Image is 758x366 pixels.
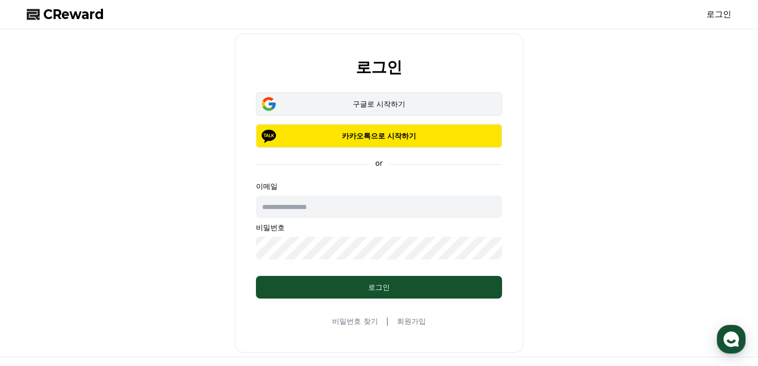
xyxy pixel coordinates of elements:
[356,59,402,76] h2: 로그인
[332,316,377,326] a: 비밀번호 찾기
[386,315,389,327] span: |
[707,8,731,21] a: 로그인
[159,296,171,304] span: 설정
[256,92,502,116] button: 구글로 시작하기
[271,99,487,109] div: 구글로 시작하기
[256,181,502,191] p: 이메일
[3,281,68,306] a: 홈
[256,222,502,233] p: 비밀번호
[397,316,426,326] a: 회원가입
[32,296,39,304] span: 홈
[68,281,133,306] a: 대화
[256,124,502,148] button: 카카오톡으로 시작하기
[27,6,104,23] a: CReward
[43,6,104,23] span: CReward
[271,131,487,141] p: 카카오톡으로 시작하기
[94,297,107,305] span: 대화
[277,282,481,292] div: 로그인
[133,281,198,306] a: 설정
[369,158,389,168] p: or
[256,276,502,299] button: 로그인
